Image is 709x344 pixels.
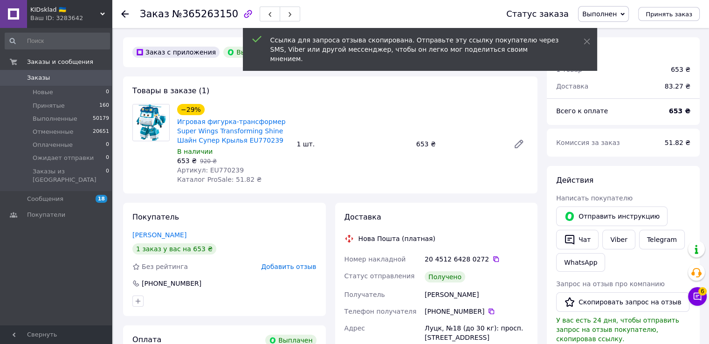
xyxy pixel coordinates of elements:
[106,88,109,96] span: 0
[106,154,109,162] span: 0
[556,316,679,343] span: У вас есть 24 дня, чтобы отправить запрос на отзыв покупателю, скопировав ссылку.
[556,230,599,249] button: Чат
[200,158,217,165] span: 920 ₴
[106,141,109,149] span: 0
[698,284,707,293] span: 6
[33,141,73,149] span: Оплаченные
[556,194,633,202] span: Написать покупателю
[602,230,635,249] a: Viber
[140,8,169,20] span: Заказ
[142,263,188,270] span: Без рейтинга
[177,148,213,155] span: В наличии
[96,195,107,203] span: 18
[261,263,316,270] span: Добавить отзыв
[177,118,286,144] a: Игровая фигурка-трансформер Super Wings Transforming Shine Шайн Супер Крылья EU770239
[425,307,528,316] div: [PHONE_NUMBER]
[133,104,169,141] img: Игровая фигурка-трансформер Super Wings Transforming Shine Шайн Супер Крылья EU770239
[344,272,415,280] span: Статус отправления
[423,286,530,303] div: [PERSON_NAME]
[132,335,161,344] span: Оплата
[27,195,63,203] span: Сообщения
[33,167,106,184] span: Заказы из [GEOGRAPHIC_DATA]
[33,88,53,96] span: Новые
[293,138,412,151] div: 1 шт.
[556,83,588,90] span: Доставка
[270,35,560,63] div: Ссылка для запроса отзыва скопирована. Отправьте эту ссылку покупателю через SMS, Viber или друго...
[356,234,438,243] div: Нова Пошта (платная)
[506,9,569,19] div: Статус заказа
[688,287,707,306] button: Чат с покупателем6
[582,10,617,18] span: Выполнен
[132,231,186,239] a: [PERSON_NAME]
[639,230,685,249] a: Telegram
[556,280,665,288] span: Запрос на отзыв про компанию
[413,138,506,151] div: 653 ₴
[27,211,65,219] span: Покупатели
[33,102,65,110] span: Принятые
[556,107,608,115] span: Всего к оплате
[141,279,202,288] div: [PHONE_NUMBER]
[33,154,94,162] span: Ожидает отправки
[659,76,696,96] div: 83.27 ₴
[177,157,197,165] span: 653 ₴
[556,206,668,226] button: Отправить инструкцию
[27,58,93,66] span: Заказы и сообщения
[344,291,385,298] span: Получатель
[132,213,179,221] span: Покупатель
[177,176,262,183] span: Каталог ProSale: 51.82 ₴
[556,139,620,146] span: Комиссия за заказ
[671,65,690,74] div: 653 ₴
[425,255,528,264] div: 20 4512 6428 0272
[344,255,406,263] span: Номер накладной
[344,308,417,315] span: Телефон получателя
[93,115,109,123] span: 50179
[30,6,100,14] span: KIDsklad 🇺🇦
[646,11,692,18] span: Принять заказ
[425,271,465,282] div: Получено
[556,176,593,185] span: Действия
[177,104,205,115] div: −29%
[344,213,381,221] span: Доставка
[33,128,73,136] span: Отмененные
[93,128,109,136] span: 20651
[5,33,110,49] input: Поиск
[669,107,690,115] b: 653 ₴
[30,14,112,22] div: Ваш ID: 3283642
[556,292,689,312] button: Скопировать запрос на отзыв
[99,102,109,110] span: 160
[638,7,700,21] button: Принять заказ
[132,47,220,58] div: Заказ с приложения
[665,139,690,146] span: 51.82 ₴
[132,243,216,255] div: 1 заказ у вас на 653 ₴
[556,253,605,272] a: WhatsApp
[509,135,528,153] a: Редактировать
[344,324,365,332] span: Адрес
[172,8,238,20] span: №365263150
[223,47,274,58] div: Выплачен
[106,167,109,184] span: 0
[177,166,244,174] span: Артикул: EU770239
[121,9,129,19] div: Вернуться назад
[27,74,50,82] span: Заказы
[132,86,209,95] span: Товары в заказе (1)
[33,115,77,123] span: Выполненные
